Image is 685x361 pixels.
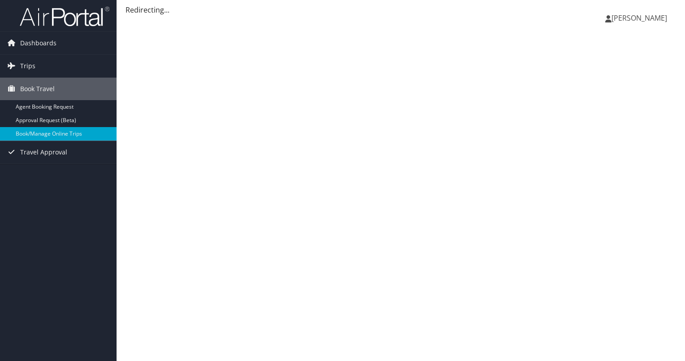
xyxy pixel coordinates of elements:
a: [PERSON_NAME] [605,4,676,31]
span: Book Travel [20,78,55,100]
img: airportal-logo.png [20,6,109,27]
span: Trips [20,55,35,77]
span: Travel Approval [20,141,67,163]
div: Redirecting... [126,4,676,15]
span: Dashboards [20,32,56,54]
span: [PERSON_NAME] [611,13,667,23]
